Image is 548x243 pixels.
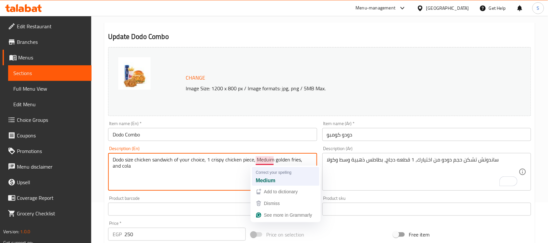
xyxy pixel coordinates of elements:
[183,84,485,92] p: Image Size: 1200 x 800 px / Image formats: jpg, png / 5MB Max.
[13,85,86,93] span: Full Menu View
[17,38,86,46] span: Branches
[17,147,86,155] span: Promotions
[113,157,305,187] textarea: To enrich screen reader interactions, please activate Accessibility in Grammarly extension settings
[356,4,396,12] div: Menu-management
[186,73,205,83] span: Change
[108,32,531,42] h2: Update Dodo Combo
[537,5,540,12] span: S
[17,22,86,30] span: Edit Restaurant
[409,231,430,238] span: Free item
[18,54,86,61] span: Menus
[266,231,305,238] span: Price on selection
[3,50,92,65] a: Menus
[108,203,317,216] input: Please enter product barcode
[13,100,86,108] span: Edit Menu
[8,65,92,81] a: Sections
[17,178,86,186] span: Upsell
[17,163,86,171] span: Menu disclaimer
[322,203,531,216] input: Please enter product sku
[17,132,86,139] span: Coupons
[113,230,122,238] p: EGP
[8,81,92,96] a: Full Menu View
[17,210,86,217] span: Grocery Checklist
[118,57,151,90] img: Dodo_Combo638953292147721550.jpg
[426,5,469,12] div: [GEOGRAPHIC_DATA]
[3,190,92,206] a: Coverage Report
[17,116,86,124] span: Choice Groups
[124,228,246,241] input: Please enter price
[322,128,531,141] input: Enter name Ar
[3,227,19,236] span: Version:
[3,159,92,174] a: Menu disclaimer
[183,71,208,84] button: Change
[20,227,30,236] span: 1.0.0
[8,96,92,112] a: Edit Menu
[3,19,92,34] a: Edit Restaurant
[3,174,92,190] a: Upsell
[108,128,317,141] input: Enter name En
[3,206,92,221] a: Grocery Checklist
[3,128,92,143] a: Coupons
[13,69,86,77] span: Sections
[3,112,92,128] a: Choice Groups
[104,10,535,16] h4: Offers section
[17,194,86,202] span: Coverage Report
[3,143,92,159] a: Promotions
[327,157,519,187] textarea: To enrich screen reader interactions, please activate Accessibility in Grammarly extension settings
[3,34,92,50] a: Branches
